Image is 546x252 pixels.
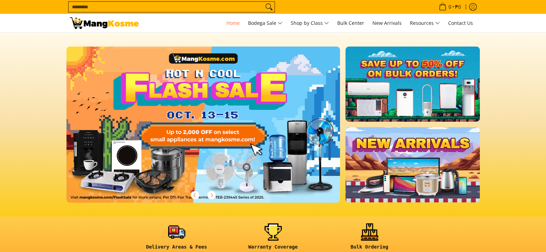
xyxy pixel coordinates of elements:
[406,14,443,32] a: Resources
[447,4,452,9] span: 0
[337,20,364,26] span: Bulk Center
[437,3,463,11] span: •
[223,14,243,32] a: Home
[70,17,139,29] img: Mang Kosme: Your Home Appliances Warehouse Sale Partner!
[369,14,405,32] a: New Arrivals
[245,14,286,32] a: Bodega Sale
[66,47,362,214] a: More
[445,14,476,32] a: Contact Us
[372,20,402,26] span: New Arrivals
[226,20,240,26] span: Home
[204,188,219,203] button: Next
[448,20,473,26] span: Contact Us
[454,4,462,9] span: ₱0
[410,19,440,28] span: Resources
[334,14,368,32] a: Bulk Center
[248,19,282,28] span: Bodega Sale
[187,188,203,203] button: Previous
[146,14,476,32] nav: Main Menu
[264,2,275,12] button: Search
[291,19,329,28] span: Shop by Class
[287,14,332,32] a: Shop by Class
